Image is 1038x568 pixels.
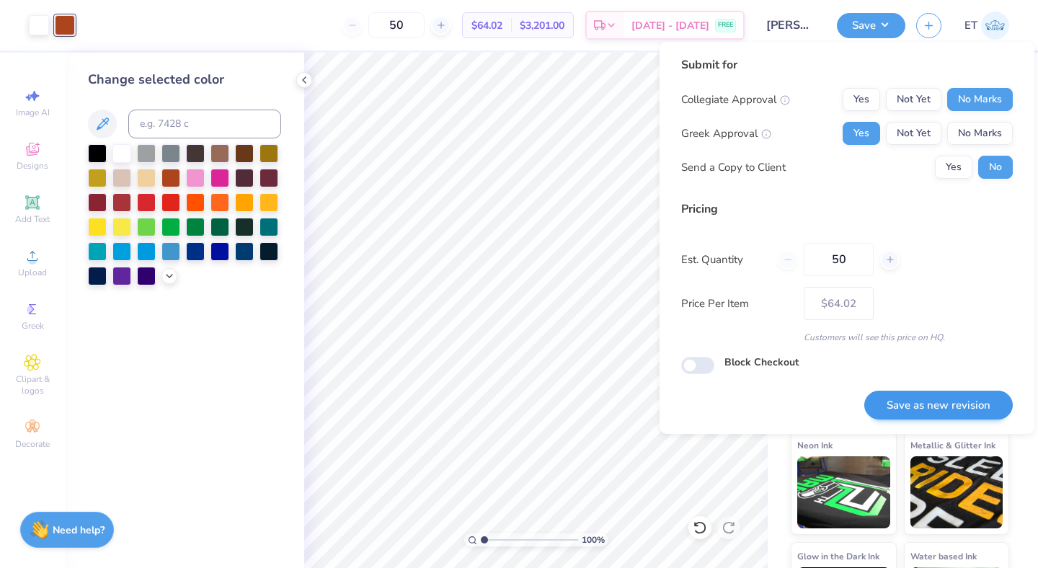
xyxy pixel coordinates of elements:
img: Metallic & Glitter Ink [910,456,1003,528]
img: Neon Ink [797,456,890,528]
button: Yes [843,122,880,145]
span: 100 % [582,533,605,546]
img: Elaina Thomas [981,12,1009,40]
span: Water based Ink [910,549,977,564]
label: Est. Quantity [681,252,767,268]
span: Glow in the Dark Ink [797,549,879,564]
button: No Marks [947,122,1013,145]
span: Add Text [15,213,50,225]
input: – – [804,243,874,276]
input: Untitled Design [755,11,826,40]
strong: Need help? [53,523,105,537]
span: Decorate [15,438,50,450]
button: Save [837,13,905,38]
span: FREE [718,20,733,30]
span: Image AI [16,107,50,118]
span: ET [964,17,977,34]
a: ET [964,12,1009,40]
label: Price Per Item [681,296,793,312]
span: Designs [17,160,48,172]
div: Greek Approval [681,125,771,142]
input: e.g. 7428 c [128,110,281,138]
input: – – [368,12,425,38]
label: Block Checkout [724,355,799,370]
span: Clipart & logos [7,373,58,396]
button: No Marks [947,88,1013,111]
span: Upload [18,267,47,278]
span: $64.02 [471,18,502,33]
button: Yes [935,156,972,179]
div: Change selected color [88,70,281,89]
div: Pricing [681,200,1013,218]
div: Collegiate Approval [681,92,790,108]
span: Neon Ink [797,438,833,453]
span: $3,201.00 [520,18,564,33]
button: Yes [843,88,880,111]
button: Save as new revision [864,391,1013,420]
span: [DATE] - [DATE] [631,18,709,33]
span: Greek [22,320,44,332]
div: Send a Copy to Client [681,159,786,176]
button: Not Yet [886,122,941,145]
button: Not Yet [886,88,941,111]
button: No [978,156,1013,179]
span: Metallic & Glitter Ink [910,438,995,453]
div: Customers will see this price on HQ. [681,331,1013,344]
div: Submit for [681,56,1013,74]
